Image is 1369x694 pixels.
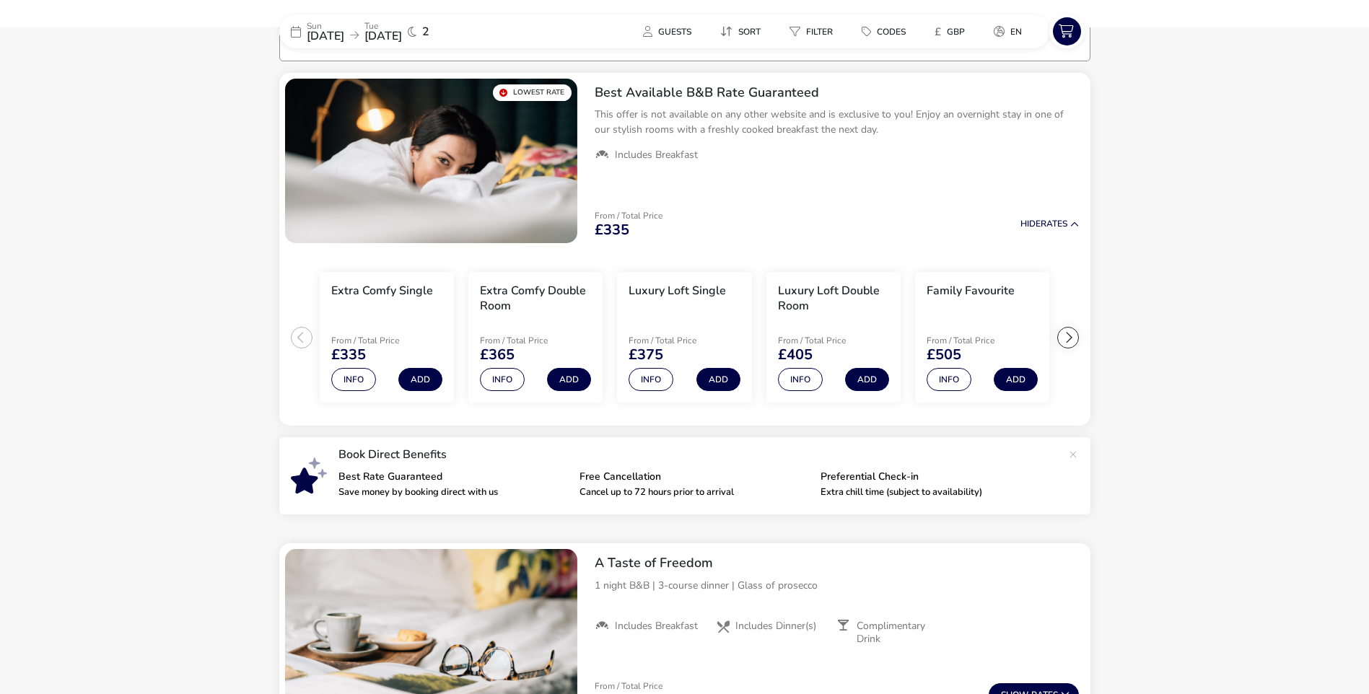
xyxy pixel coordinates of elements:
button: Info [778,368,823,391]
p: Book Direct Benefits [338,449,1062,460]
h3: Extra Comfy Single [331,284,433,299]
swiper-slide: 4 / 6 [759,266,908,409]
swiper-slide: 5 / 6 [908,266,1057,409]
swiper-slide: 3 / 6 [610,266,758,409]
button: Filter [778,21,844,42]
span: Includes Breakfast [615,620,698,633]
p: From / Total Price [778,336,880,345]
p: From / Total Price [927,336,1029,345]
span: Guests [658,26,691,38]
button: Info [629,368,673,391]
h3: Luxury Loft Single [629,284,726,299]
button: Info [331,368,376,391]
p: From / Total Price [629,336,731,345]
span: £365 [480,348,515,362]
button: Info [480,368,525,391]
span: £505 [927,348,961,362]
p: Preferential Check-in [821,472,1050,482]
button: Sort [709,21,772,42]
span: en [1010,26,1022,38]
naf-pibe-menu-bar-item: Sort [709,21,778,42]
span: Hide [1020,218,1041,229]
span: Complimentary Drink [857,620,946,646]
p: From / Total Price [331,336,434,345]
button: Guests [631,21,703,42]
p: Cancel up to 72 hours prior to arrival [579,488,809,497]
p: Best Rate Guaranteed [338,472,568,482]
span: GBP [947,26,965,38]
p: Sun [307,22,344,30]
p: Extra chill time (subject to availability) [821,488,1050,497]
button: en [982,21,1033,42]
div: Sun[DATE]Tue[DATE]2 [279,14,496,48]
h3: Family Favourite [927,284,1015,299]
span: £405 [778,348,813,362]
button: Info [927,368,971,391]
naf-pibe-menu-bar-item: Guests [631,21,709,42]
button: Add [845,368,889,391]
naf-pibe-menu-bar-item: Codes [850,21,923,42]
p: Save money by booking direct with us [338,488,568,497]
h2: A Taste of Freedom [595,555,1079,571]
swiper-slide: 6 / 6 [1057,266,1205,409]
span: £375 [629,348,663,362]
span: 2 [422,26,429,38]
span: £335 [331,348,366,362]
button: Add [547,368,591,391]
button: HideRates [1020,219,1079,229]
p: From / Total Price [480,336,582,345]
h3: Extra Comfy Double Room [480,284,591,314]
span: Includes Dinner(s) [735,620,816,633]
p: Free Cancellation [579,472,809,482]
span: [DATE] [364,28,402,44]
span: [DATE] [307,28,344,44]
i: £ [935,25,941,39]
button: £GBP [923,21,976,42]
p: From / Total Price [595,211,662,220]
button: Add [398,368,442,391]
naf-pibe-menu-bar-item: en [982,21,1039,42]
naf-pibe-menu-bar-item: £GBP [923,21,982,42]
naf-pibe-menu-bar-item: Filter [778,21,850,42]
p: Tue [364,22,402,30]
div: Best Available B&B Rate GuaranteedThis offer is not available on any other website and is exclusi... [583,73,1090,174]
swiper-slide: 2 / 6 [461,266,610,409]
p: From / Total Price [595,682,662,690]
h3: Luxury Loft Double Room [778,284,889,314]
span: Includes Breakfast [615,149,698,162]
p: This offer is not available on any other website and is exclusive to you! Enjoy an overnight stay... [595,107,1079,137]
swiper-slide: 1 / 1 [285,79,577,243]
span: £335 [595,223,629,237]
p: 1 night B&B | 3-course dinner | Glass of prosecco [595,578,1079,593]
span: Filter [806,26,833,38]
span: Codes [877,26,906,38]
button: Add [994,368,1038,391]
swiper-slide: 1 / 6 [312,266,461,409]
button: Add [696,368,740,391]
button: Codes [850,21,917,42]
span: Sort [738,26,761,38]
div: Lowest Rate [493,84,572,101]
div: A Taste of Freedom1 night B&B | 3-course dinner | Glass of proseccoIncludes BreakfastIncludes Din... [583,543,1090,657]
h2: Best Available B&B Rate Guaranteed [595,84,1079,101]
